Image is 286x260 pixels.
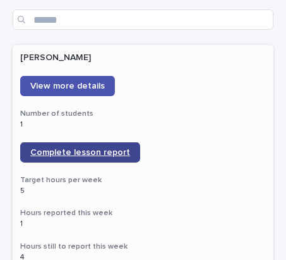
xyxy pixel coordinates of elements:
p: 5 [20,187,266,195]
h3: Number of students [20,109,266,119]
p: 1 [20,220,266,228]
p: 1 [20,120,266,129]
a: Complete lesson report [20,142,140,163]
span: Complete lesson report [30,148,130,157]
a: View more details [20,76,115,96]
p: [PERSON_NAME] [20,53,266,63]
h3: Target hours per week [20,175,266,185]
span: View more details [30,82,105,90]
input: Search [13,9,273,30]
h3: Hours reported this week [20,208,266,218]
h3: Hours still to report this week [20,242,266,252]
